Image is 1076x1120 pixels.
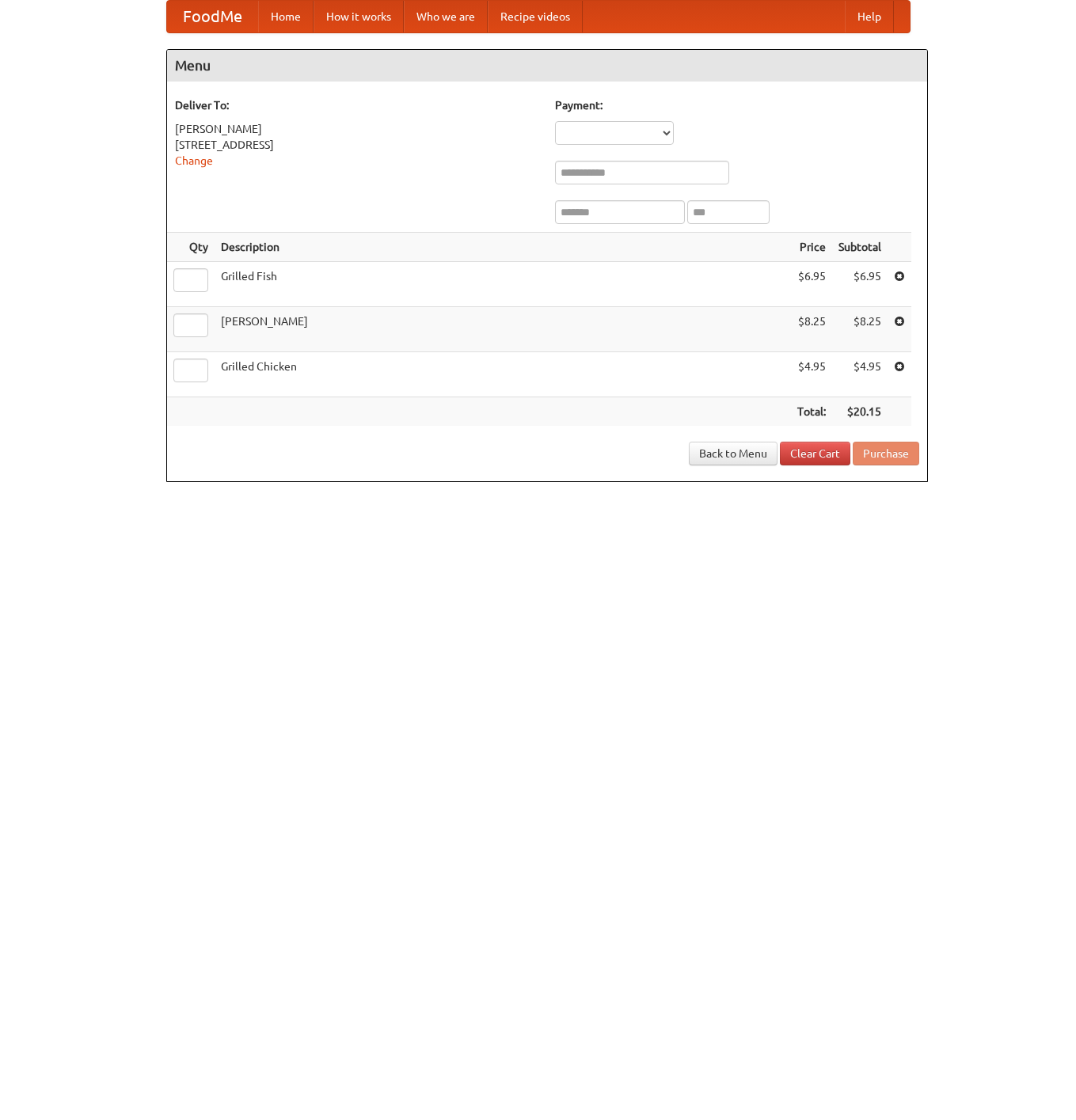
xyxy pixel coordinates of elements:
[689,442,778,465] a: Back to Menu
[167,233,215,262] th: Qty
[791,233,832,262] th: Price
[832,233,888,262] th: Subtotal
[845,1,894,32] a: Help
[404,1,488,32] a: Who we are
[791,262,832,307] td: $6.95
[314,1,404,32] a: How it works
[791,307,832,352] td: $8.25
[258,1,314,32] a: Home
[215,233,791,262] th: Description
[832,352,888,397] td: $4.95
[215,352,791,397] td: Grilled Chicken
[167,50,927,82] h4: Menu
[832,262,888,307] td: $6.95
[167,1,258,32] a: FoodMe
[791,397,832,427] th: Total:
[175,121,539,137] div: [PERSON_NAME]
[853,442,919,465] button: Purchase
[215,262,791,307] td: Grilled Fish
[175,97,539,113] h5: Deliver To:
[175,154,213,167] a: Change
[791,352,832,397] td: $4.95
[215,307,791,352] td: [PERSON_NAME]
[780,442,850,465] a: Clear Cart
[175,137,539,153] div: [STREET_ADDRESS]
[832,397,888,427] th: $20.15
[832,307,888,352] td: $8.25
[488,1,583,32] a: Recipe videos
[555,97,919,113] h5: Payment:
